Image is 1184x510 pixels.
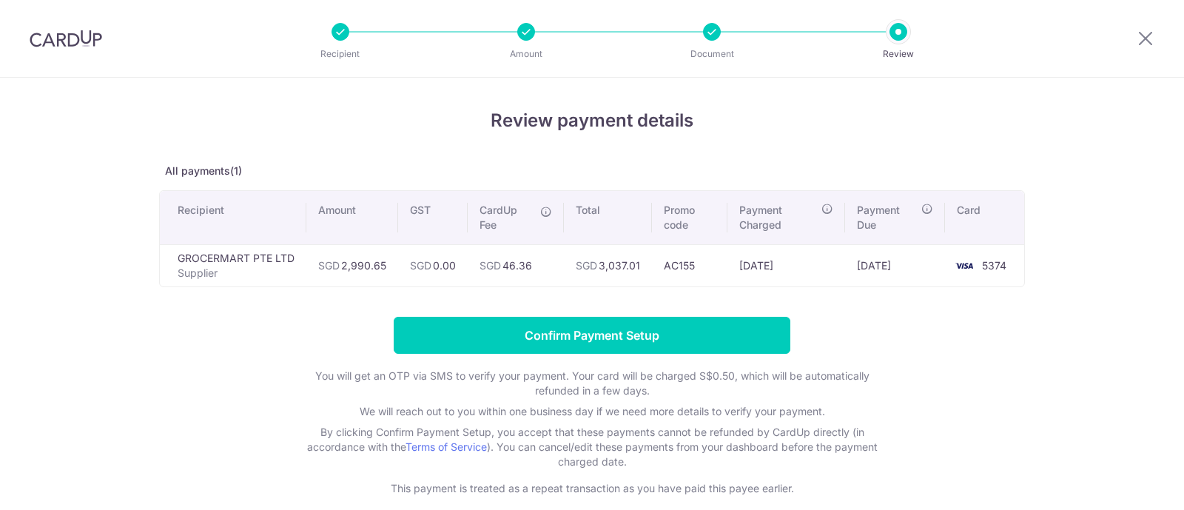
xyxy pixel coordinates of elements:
[406,440,487,453] a: Terms of Service
[857,203,917,232] span: Payment Due
[564,191,652,244] th: Total
[652,191,727,244] th: Promo code
[398,244,468,286] td: 0.00
[296,404,888,419] p: We will reach out to you within one business day if we need more details to verify your payment.
[727,244,845,286] td: [DATE]
[296,481,888,496] p: This payment is treated as a repeat transaction as you have paid this payee earlier.
[160,191,306,244] th: Recipient
[739,203,817,232] span: Payment Charged
[657,47,767,61] p: Document
[410,259,431,272] span: SGD
[652,244,727,286] td: AC155
[296,425,888,469] p: By clicking Confirm Payment Setup, you accept that these payments cannot be refunded by CardUp di...
[468,244,564,286] td: 46.36
[844,47,953,61] p: Review
[982,259,1006,272] span: 5374
[480,203,533,232] span: CardUp Fee
[318,259,340,272] span: SGD
[945,191,1024,244] th: Card
[296,369,888,398] p: You will get an OTP via SMS to verify your payment. Your card will be charged S$0.50, which will ...
[949,257,979,275] img: <span class="translation_missing" title="translation missing: en.account_steps.new_confirm_form.b...
[398,191,468,244] th: GST
[286,47,395,61] p: Recipient
[845,244,945,286] td: [DATE]
[576,259,597,272] span: SGD
[159,164,1025,178] p: All payments(1)
[471,47,581,61] p: Amount
[480,259,501,272] span: SGD
[564,244,652,286] td: 3,037.01
[306,244,398,286] td: 2,990.65
[160,244,306,286] td: GROCERMART PTE LTD
[178,266,295,281] p: Supplier
[306,191,398,244] th: Amount
[1089,466,1169,503] iframe: Opens a widget where you can find more information
[30,30,102,47] img: CardUp
[159,107,1025,134] h4: Review payment details
[394,317,790,354] input: Confirm Payment Setup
